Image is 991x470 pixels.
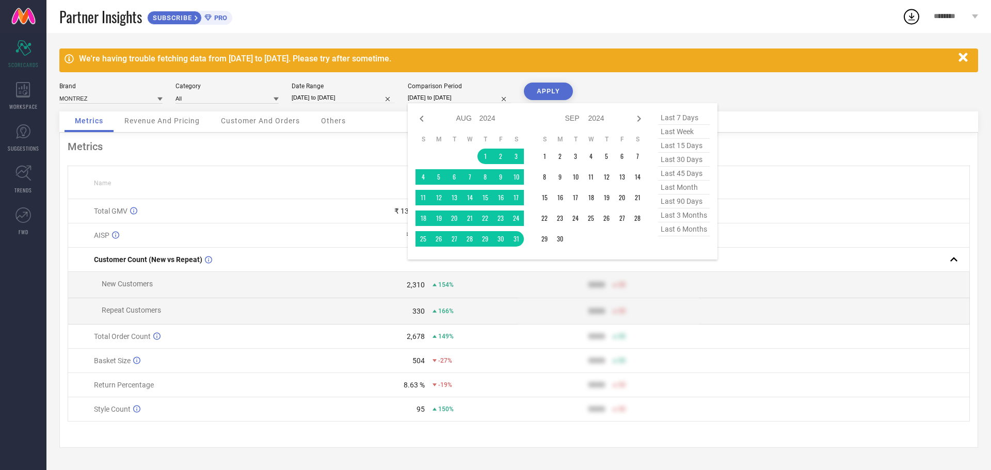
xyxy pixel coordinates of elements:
[446,135,462,143] th: Tuesday
[493,149,508,164] td: Fri Aug 02 2024
[404,381,425,389] div: 8.63 %
[618,281,626,288] span: 50
[552,135,568,143] th: Monday
[408,83,511,90] div: Comparison Period
[658,139,710,153] span: last 15 days
[394,207,425,215] div: ₹ 13.48 L
[415,231,431,247] td: Sun Aug 25 2024
[8,61,39,69] span: SCORECARDS
[94,356,131,365] span: Basket Size
[493,169,508,185] td: Fri Aug 09 2024
[477,149,493,164] td: Thu Aug 01 2024
[8,144,39,152] span: SUGGESTIONS
[599,169,614,185] td: Thu Sep 12 2024
[537,190,552,205] td: Sun Sep 15 2024
[614,149,630,164] td: Fri Sep 06 2024
[462,169,477,185] td: Wed Aug 07 2024
[630,190,645,205] td: Sat Sep 21 2024
[415,169,431,185] td: Sun Aug 04 2024
[415,210,431,226] td: Sun Aug 18 2024
[658,208,710,222] span: last 3 months
[568,135,583,143] th: Tuesday
[658,125,710,139] span: last week
[552,210,568,226] td: Mon Sep 23 2024
[588,307,605,315] div: 9999
[508,169,524,185] td: Sat Aug 10 2024
[508,135,524,143] th: Saturday
[583,135,599,143] th: Wednesday
[537,135,552,143] th: Sunday
[588,405,605,413] div: 9999
[508,149,524,164] td: Sat Aug 03 2024
[102,280,153,288] span: New Customers
[568,169,583,185] td: Tue Sep 10 2024
[493,190,508,205] td: Fri Aug 16 2024
[583,169,599,185] td: Wed Sep 11 2024
[633,112,645,125] div: Next month
[552,149,568,164] td: Mon Sep 02 2024
[221,117,300,125] span: Customer And Orders
[568,210,583,226] td: Tue Sep 24 2024
[508,190,524,205] td: Sat Aug 17 2024
[94,255,202,264] span: Customer Count (New vs Repeat)
[94,405,131,413] span: Style Count
[583,149,599,164] td: Wed Sep 04 2024
[477,135,493,143] th: Thursday
[438,281,454,288] span: 154%
[406,231,425,239] div: ₹ 483
[614,169,630,185] td: Fri Sep 13 2024
[599,135,614,143] th: Thursday
[412,356,425,365] div: 504
[658,167,710,181] span: last 45 days
[599,210,614,226] td: Thu Sep 26 2024
[588,281,605,289] div: 9999
[537,149,552,164] td: Sun Sep 01 2024
[431,190,446,205] td: Mon Aug 12 2024
[9,103,38,110] span: WORKSPACE
[618,381,626,388] span: 50
[148,14,195,22] span: SUBSCRIBE
[415,112,428,125] div: Previous month
[618,406,626,413] span: 50
[438,307,454,315] span: 166%
[524,83,573,100] button: APPLY
[446,210,462,226] td: Tue Aug 20 2024
[59,83,163,90] div: Brand
[94,332,151,341] span: Total Order Count
[175,83,279,90] div: Category
[417,405,425,413] div: 95
[658,195,710,208] span: last 90 days
[14,186,32,194] span: TRENDS
[94,207,127,215] span: Total GMV
[94,180,111,187] span: Name
[462,231,477,247] td: Wed Aug 28 2024
[102,306,161,314] span: Repeat Customers
[415,135,431,143] th: Sunday
[59,6,142,27] span: Partner Insights
[79,54,953,63] div: We're having trouble fetching data from [DATE] to [DATE]. Please try after sometime.
[292,92,395,103] input: Select date range
[147,8,232,25] a: SUBSCRIBEPRO
[568,149,583,164] td: Tue Sep 03 2024
[412,307,425,315] div: 330
[614,210,630,226] td: Fri Sep 27 2024
[408,92,511,103] input: Select comparison period
[446,190,462,205] td: Tue Aug 13 2024
[537,169,552,185] td: Sun Sep 08 2024
[431,135,446,143] th: Monday
[614,135,630,143] th: Friday
[292,83,395,90] div: Date Range
[493,210,508,226] td: Fri Aug 23 2024
[537,210,552,226] td: Sun Sep 22 2024
[630,149,645,164] td: Sat Sep 07 2024
[537,231,552,247] td: Sun Sep 29 2024
[568,190,583,205] td: Tue Sep 17 2024
[68,140,970,153] div: Metrics
[438,333,454,340] span: 149%
[438,381,452,388] span: -19%
[614,190,630,205] td: Fri Sep 20 2024
[493,231,508,247] td: Fri Aug 30 2024
[438,406,454,413] span: 150%
[19,228,28,236] span: FWD
[630,135,645,143] th: Saturday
